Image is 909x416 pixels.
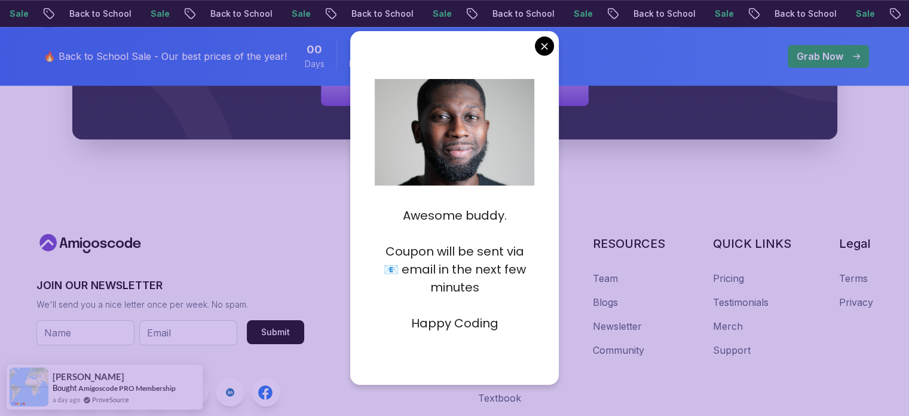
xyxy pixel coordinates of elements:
a: Support [713,343,751,357]
span: Bought [53,383,77,393]
h3: QUICK LINKS [713,235,791,252]
a: ProveSource [92,394,129,405]
p: Back to School [184,8,265,20]
p: Sale [830,8,868,20]
p: Sale [688,8,727,20]
p: Back to School [748,8,830,20]
p: We'll send you a nice letter once per week. No spam. [36,299,304,311]
a: Facebook link [252,378,280,406]
img: provesource social proof notification image [10,368,48,406]
a: Signin page [321,81,589,106]
span: Days [305,58,325,70]
a: Terms [839,271,868,286]
h3: JOIN OUR NEWSLETTER [36,277,304,294]
span: 0 Days [307,41,322,58]
p: Sale [124,8,163,20]
p: 🔥 Back to School Sale - Our best prices of the year! [44,49,287,63]
span: Hours [349,58,372,70]
p: Sale [265,8,304,20]
p: Back to School [466,8,547,20]
p: Back to School [325,8,406,20]
button: Submit [247,320,304,344]
p: Grab Now [797,49,843,63]
p: Back to School [607,8,688,20]
a: LinkedIn link [216,378,244,406]
a: Blogs [593,295,618,309]
a: Textbook [478,391,521,405]
h3: RESOURCES [593,235,665,252]
div: Submit [261,326,290,338]
input: Email [139,320,237,345]
a: Newsletter [593,319,642,333]
a: Amigoscode PRO Membership [78,384,176,393]
input: Name [36,320,134,345]
p: Sale [547,8,586,20]
a: Merch [713,319,743,333]
a: Pricing [713,271,744,286]
a: Privacy [839,295,873,309]
span: a day ago [53,394,80,405]
p: Sale [406,8,445,20]
a: Community [593,343,644,357]
span: [PERSON_NAME] [53,372,124,382]
a: Testimonials [713,295,769,309]
p: Back to School [43,8,124,20]
a: Team [593,271,618,286]
h3: Legal [839,235,873,252]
